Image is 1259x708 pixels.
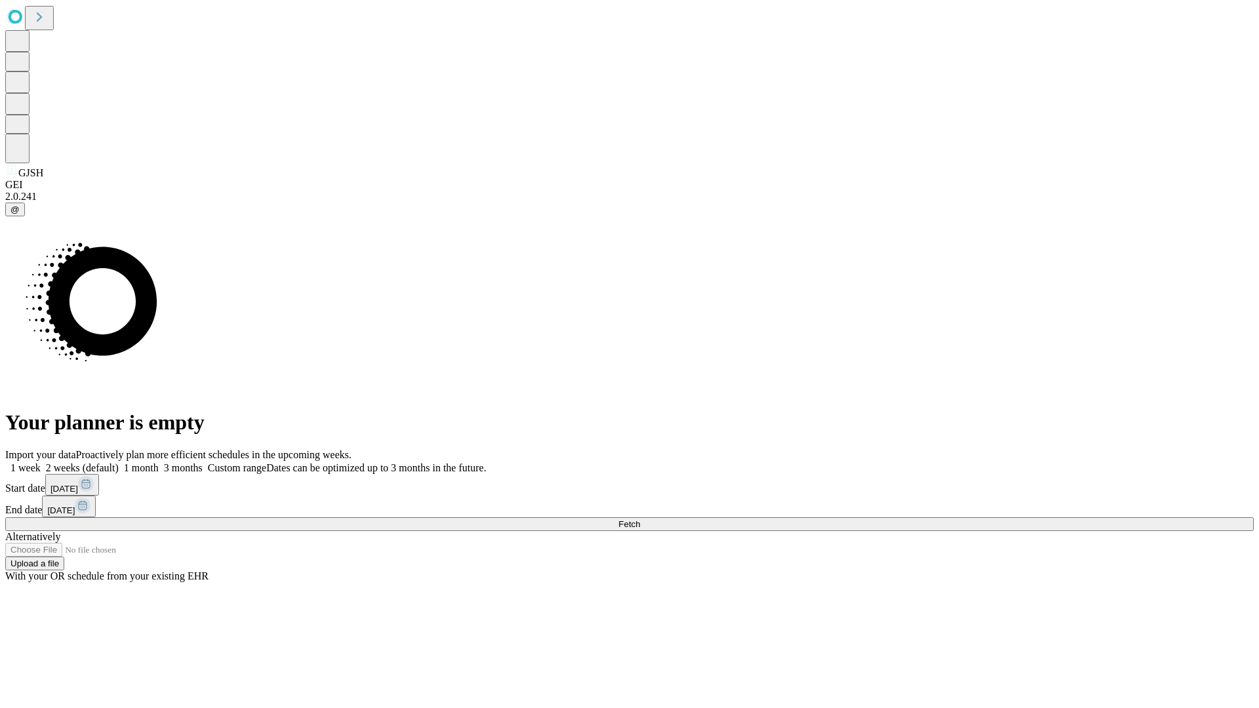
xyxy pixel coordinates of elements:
span: Proactively plan more efficient schedules in the upcoming weeks. [76,449,351,460]
span: Custom range [208,462,266,473]
button: [DATE] [42,496,96,517]
h1: Your planner is empty [5,410,1254,435]
span: 2 weeks (default) [46,462,119,473]
div: Start date [5,474,1254,496]
div: End date [5,496,1254,517]
button: Upload a file [5,557,64,570]
span: With your OR schedule from your existing EHR [5,570,209,581]
span: 1 week [10,462,41,473]
button: [DATE] [45,474,99,496]
span: Fetch [618,519,640,529]
span: GJSH [18,167,43,178]
div: GEI [5,179,1254,191]
span: [DATE] [47,505,75,515]
span: 1 month [124,462,159,473]
span: Dates can be optimized up to 3 months in the future. [266,462,486,473]
span: 3 months [164,462,203,473]
span: [DATE] [50,484,78,494]
button: Fetch [5,517,1254,531]
span: Import your data [5,449,76,460]
div: 2.0.241 [5,191,1254,203]
span: Alternatively [5,531,60,542]
span: @ [10,205,20,214]
button: @ [5,203,25,216]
